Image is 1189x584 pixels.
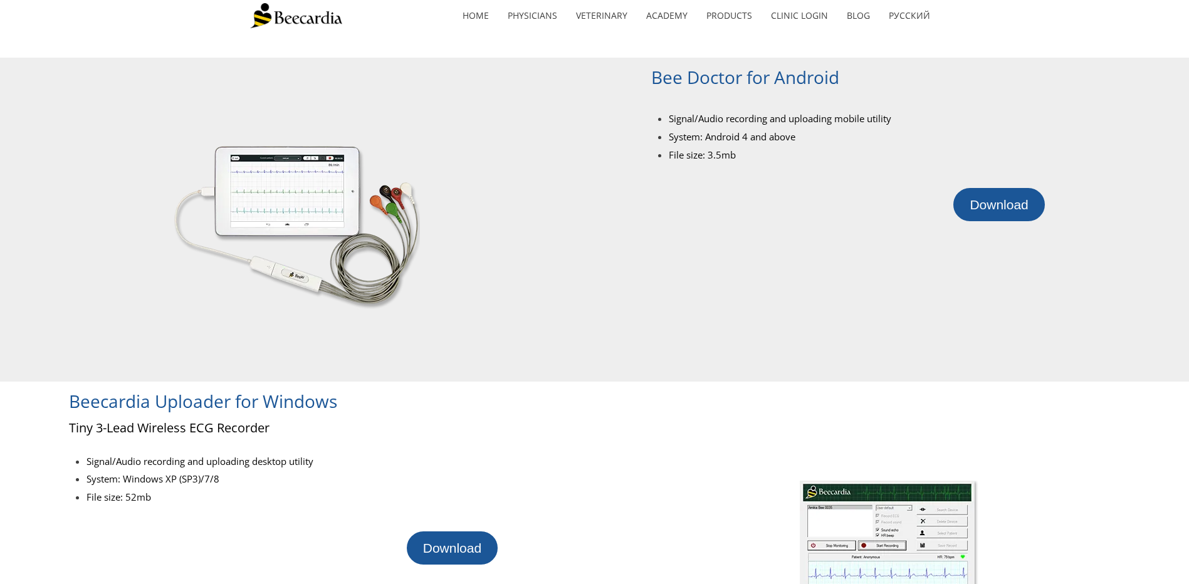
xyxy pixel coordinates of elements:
a: home [453,1,498,30]
a: Veterinary [567,1,637,30]
a: Blog [837,1,879,30]
span: System: Windows XP (SP3)/7/8 [86,472,219,485]
span: File size: 3.5mb [669,149,736,161]
a: Academy [637,1,697,30]
a: Physicians [498,1,567,30]
span: Beecardia Uploader for Windows [69,389,337,413]
span: Download [423,541,481,555]
a: Русский [879,1,940,30]
span: File size: 52mb [86,491,151,503]
a: Download [953,188,1044,221]
span: Bee Doctor for Android [651,65,839,89]
a: Products [697,1,762,30]
span: Download [970,197,1028,212]
span: Tiny 3-Lead Wireless ECG Recorder [69,419,270,436]
img: Beecardia [250,3,342,28]
a: Clinic Login [762,1,837,30]
span: Signal/Audio recording and uploading desktop utility [86,455,313,467]
span: Signal/Audio recording and uploading mobile utility [669,112,891,125]
span: System: Android 4 and above [669,130,795,143]
a: Download [407,531,498,565]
